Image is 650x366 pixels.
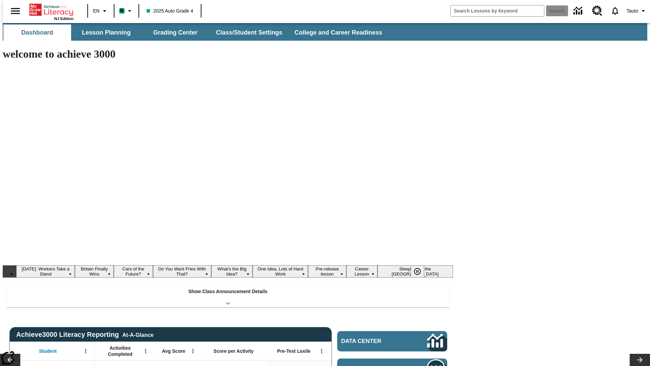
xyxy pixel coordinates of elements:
button: Pause [411,265,424,278]
button: Open Menu [81,346,91,356]
button: Open side menu [5,1,25,21]
div: SubNavbar [3,23,647,41]
h1: welcome to achieve 3000 [3,48,453,60]
div: Home [29,2,73,21]
p: Show Class Announcement Details [188,288,267,295]
button: Language: EN, Select a language [90,5,112,17]
span: Achieve3000 Literacy Reporting [16,331,154,339]
div: At-A-Glance [122,331,153,338]
span: Pre-Test Lexile [277,348,311,354]
button: Grading Center [142,24,209,41]
button: Dashboard [3,24,71,41]
div: Show Class Announcement Details [6,284,450,307]
button: Slide 9 Sleepless in the Animal Kingdom [377,265,453,278]
button: Slide 4 Do You Want Fries With That? [153,265,211,278]
span: Score per Activity [214,348,254,354]
button: Open Menu [140,346,151,356]
a: Home [29,3,73,17]
button: Slide 1 Labor Day: Workers Take a Stand [16,265,75,278]
span: 2025 Auto Grade 4 [147,7,193,15]
button: Profile/Settings [624,5,650,17]
div: Pause [411,265,431,278]
button: Open Menu [188,346,198,356]
span: Student [39,348,57,354]
span: Avg Score [162,348,185,354]
button: Boost Class color is mint green. Change class color [116,5,136,17]
button: Slide 2 Britain Finally Wins [75,265,113,278]
button: Open Menu [317,346,327,356]
span: Activities Completed [98,345,143,357]
span: B [120,6,124,15]
span: Data Center [341,338,405,345]
button: Class/Student Settings [211,24,288,41]
a: Notifications [606,2,624,20]
button: Slide 7 Pre-release lesson [308,265,346,278]
button: Lesson carousel, Next [630,354,650,366]
span: NJ Edition [54,17,73,21]
span: Tauto [627,7,638,15]
input: search field [451,5,544,16]
div: SubNavbar [3,24,388,41]
button: Lesson Planning [72,24,140,41]
button: Slide 3 Cars of the Future? [114,265,153,278]
button: College and Career Readiness [289,24,388,41]
button: Slide 6 One Idea, Lots of Hard Work [253,265,308,278]
a: Resource Center, Will open in new tab [588,2,606,20]
span: EN [93,7,100,15]
a: Data Center [569,2,588,20]
a: Data Center [337,331,447,351]
button: Slide 8 Career Lesson [346,265,377,278]
button: Slide 5 What's the Big Idea? [211,265,253,278]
